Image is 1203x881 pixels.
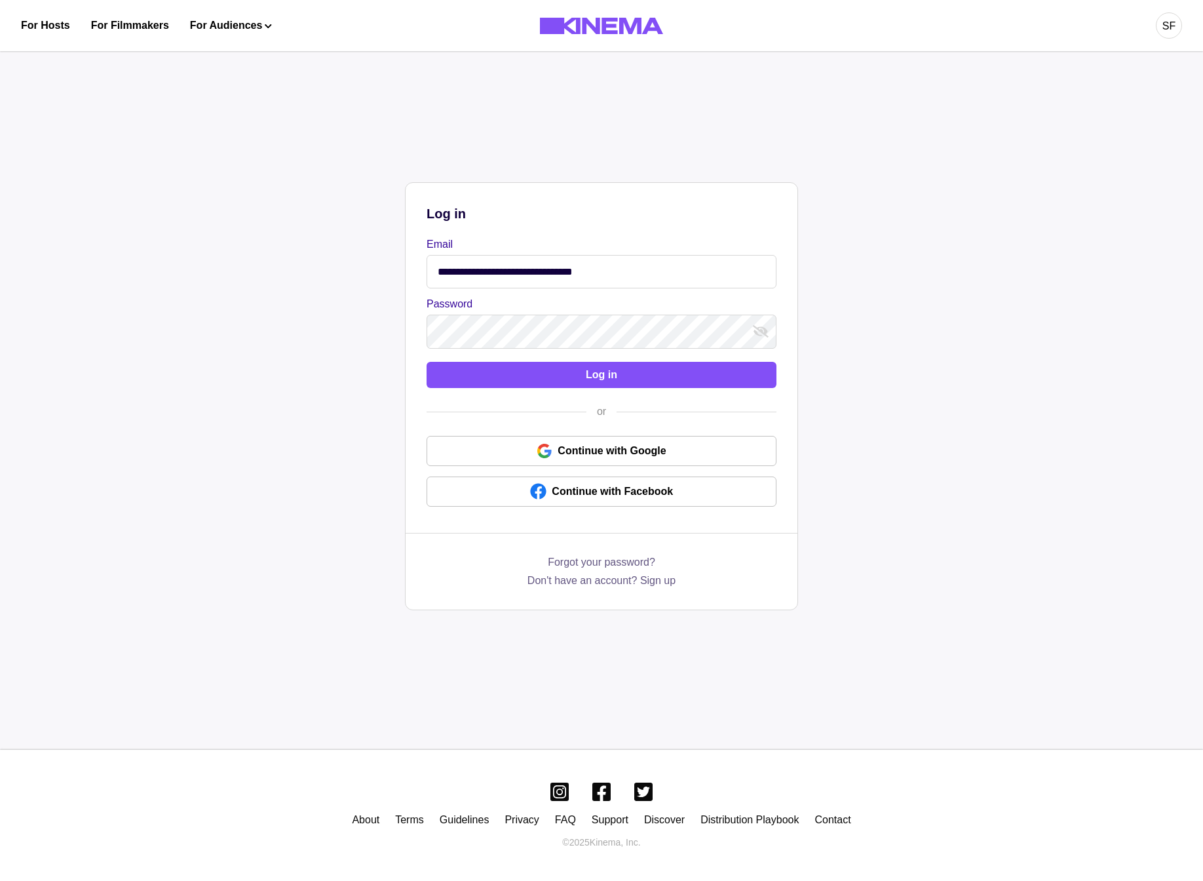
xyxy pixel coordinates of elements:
a: Don't have an account? Sign up [527,573,676,589]
a: About [352,814,379,825]
label: Email [427,237,769,252]
a: Privacy [505,814,539,825]
a: FAQ [555,814,576,825]
a: Distribution Playbook [700,814,799,825]
button: For Audiences [190,18,272,33]
p: © 2025 Kinema, Inc. [562,836,640,850]
a: Terms [395,814,424,825]
label: Password [427,296,769,312]
button: Log in [427,362,776,388]
a: Discover [644,814,685,825]
a: Support [592,814,628,825]
a: Guidelines [440,814,489,825]
div: or [586,404,617,420]
a: Continue with Facebook [427,477,776,507]
a: Contact [814,814,850,825]
div: SF [1162,18,1175,34]
a: For Filmmakers [91,18,169,33]
p: Log in [427,204,776,224]
a: Continue with Google [427,436,776,466]
a: For Hosts [21,18,70,33]
button: show password [750,321,771,342]
a: Forgot your password? [548,555,655,573]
